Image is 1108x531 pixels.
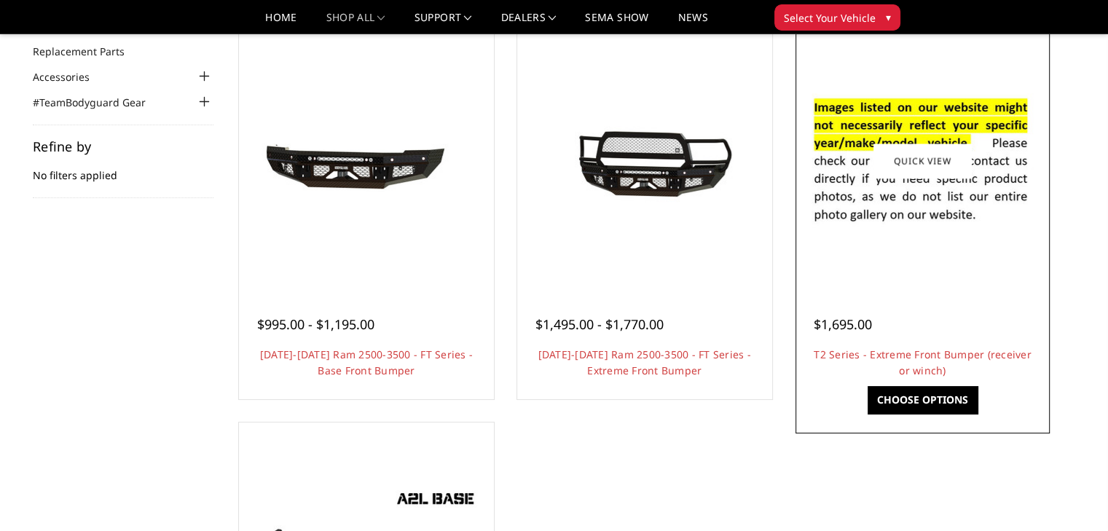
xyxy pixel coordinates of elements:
span: ▾ [886,9,891,25]
a: Replacement Parts [33,44,143,59]
span: $995.00 - $1,195.00 [257,315,374,333]
a: T2 Series - Extreme Front Bumper (receiver or winch) T2 Series - Extreme Front Bumper (receiver o... [799,37,1047,285]
a: Accessories [33,69,108,84]
a: SEMA Show [585,12,648,34]
h5: Refine by [33,140,213,153]
a: T2 Series - Extreme Front Bumper (receiver or winch) [814,347,1032,377]
div: No filters applied [33,140,213,198]
a: shop all [326,12,385,34]
a: Home [265,12,296,34]
a: News [677,12,707,34]
a: Dealers [501,12,557,34]
img: T2 Series - Extreme Front Bumper (receiver or winch) [806,82,1039,240]
a: 2010-2018 Ram 2500-3500 - FT Series - Extreme Front Bumper 2010-2018 Ram 2500-3500 - FT Series - ... [521,37,769,285]
span: Select Your Vehicle [784,10,876,25]
a: 2010-2018 Ram 2500-3500 - FT Series - Base Front Bumper 2010-2018 Ram 2500-3500 - FT Series - Bas... [243,37,490,285]
a: [DATE]-[DATE] Ram 2500-3500 - FT Series - Base Front Bumper [260,347,473,377]
span: $1,495.00 - $1,770.00 [535,315,664,333]
a: Choose Options [868,386,978,414]
a: Support [414,12,472,34]
a: Quick view [873,143,971,178]
button: Select Your Vehicle [774,4,900,31]
a: #TeamBodyguard Gear [33,95,164,110]
span: $1,695.00 [814,315,872,333]
a: [DATE]-[DATE] Ram 2500-3500 - FT Series - Extreme Front Bumper [538,347,751,377]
